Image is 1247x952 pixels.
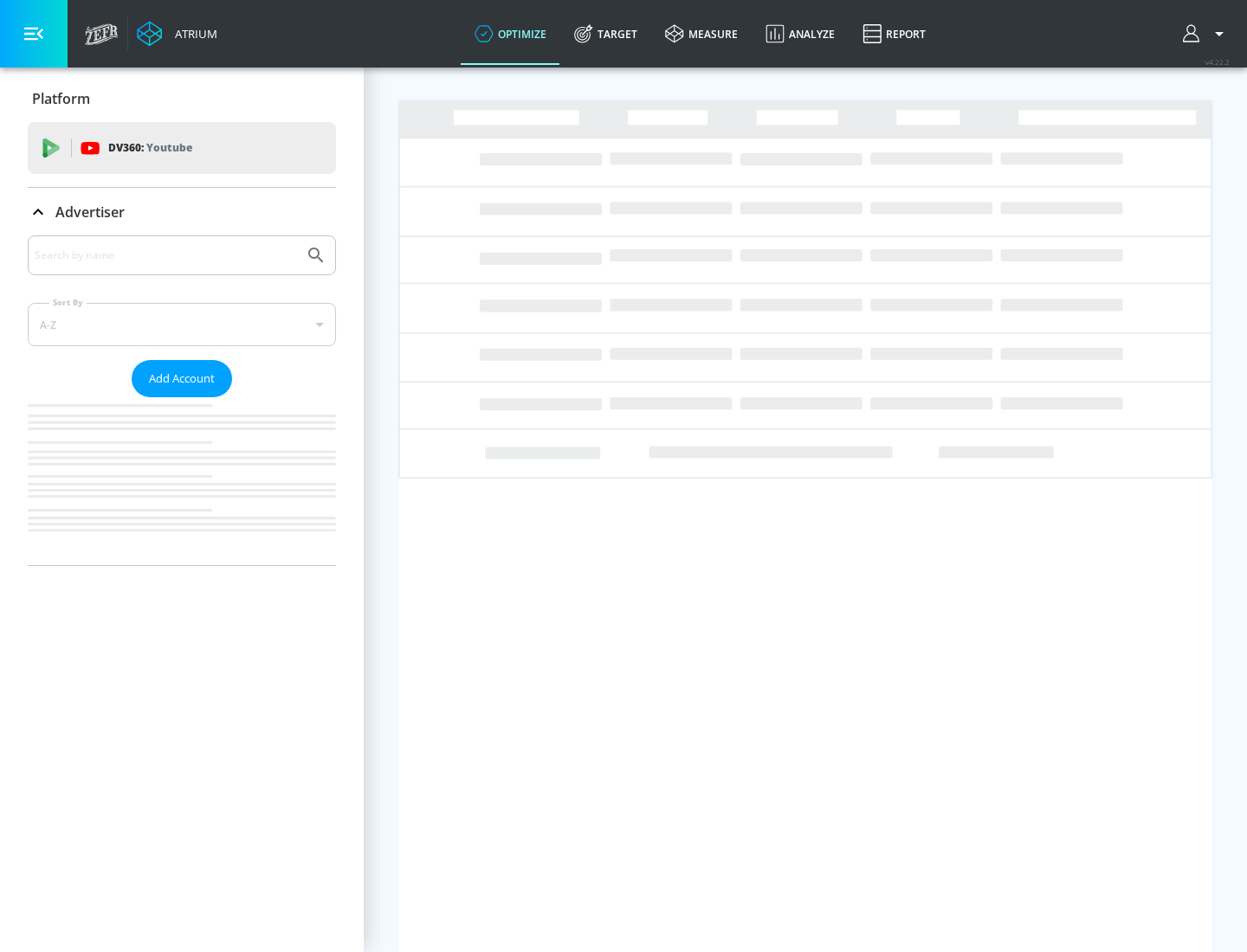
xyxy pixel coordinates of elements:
a: Target [560,3,651,65]
div: A-Z [28,303,336,346]
a: Report [849,3,940,65]
div: Platform [28,74,336,123]
p: Advertiser [55,203,125,222]
p: DV360: [108,138,192,158]
span: Add Account [149,369,215,389]
span: v 4.22.2 [1205,57,1230,67]
p: Platform [32,89,90,108]
p: Youtube [146,138,192,157]
div: Atrium [168,26,217,42]
input: Search by name [35,244,297,267]
a: Analyze [752,3,849,65]
nav: list of Advertiser [28,397,336,565]
button: Add Account [132,360,232,397]
a: measure [651,3,752,65]
label: Sort By [49,297,87,308]
div: Advertiser [28,235,336,565]
a: Atrium [137,21,217,47]
div: Advertiser [28,188,336,236]
a: optimize [461,3,560,65]
div: DV360: Youtube [28,122,336,174]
